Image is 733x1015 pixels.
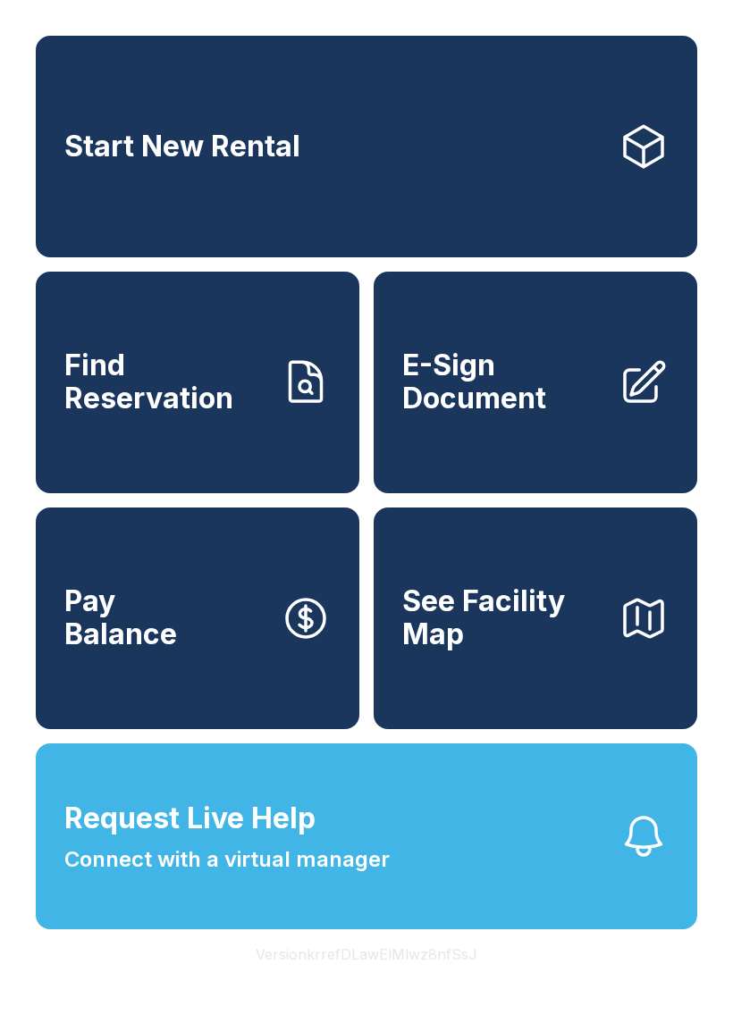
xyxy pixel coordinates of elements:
span: Start New Rental [64,130,300,164]
span: E-Sign Document [402,349,604,415]
span: Connect with a virtual manager [64,843,390,876]
button: VersionkrrefDLawElMlwz8nfSsJ [241,929,492,979]
a: Find Reservation [36,272,359,493]
span: Request Live Help [64,797,316,840]
span: Pay Balance [64,585,177,650]
button: Request Live HelpConnect with a virtual manager [36,743,697,929]
a: E-Sign Document [374,272,697,493]
button: See Facility Map [374,507,697,729]
span: See Facility Map [402,585,604,650]
a: Start New Rental [36,36,697,257]
span: Find Reservation [64,349,266,415]
button: PayBalance [36,507,359,729]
